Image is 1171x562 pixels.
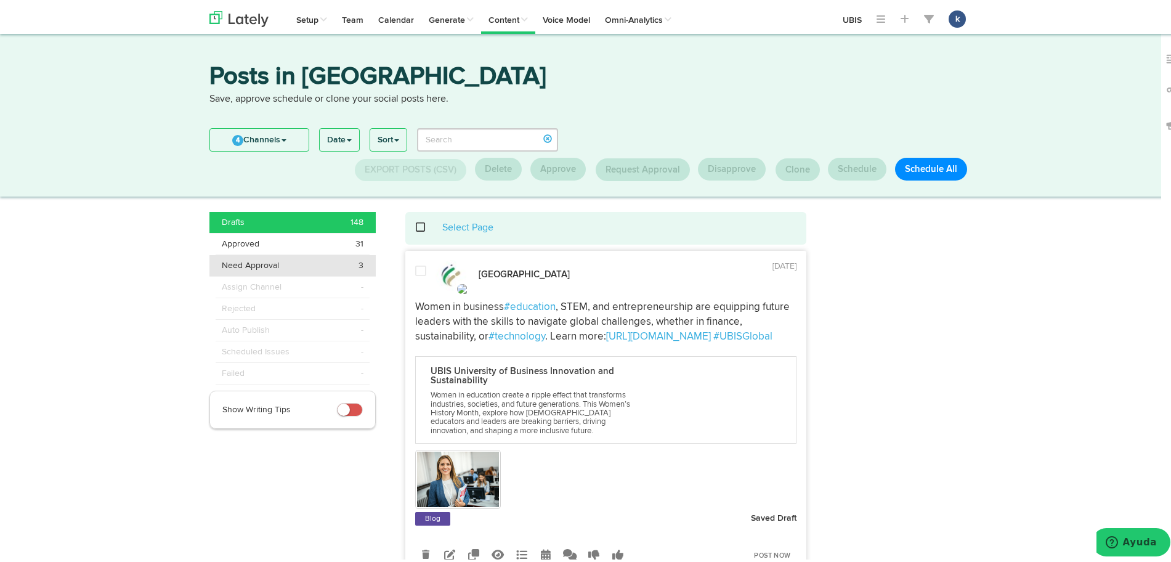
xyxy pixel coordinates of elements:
[415,299,504,309] span: Women in business
[222,299,256,312] span: Rejected
[423,510,443,522] a: Blog
[361,321,363,333] span: -
[222,256,279,269] span: Need Approval
[431,364,642,382] p: UBIS University of Business Innovation and Sustainability
[475,155,522,177] button: Delete
[361,278,363,290] span: -
[596,155,690,178] button: Request Approval
[415,299,792,339] span: , STEM, and entrepreneurship are equipping future leaders with the skills to navigate global chal...
[417,125,558,149] input: Search
[361,343,363,355] span: -
[442,220,493,230] a: Select Page
[222,321,270,333] span: Auto Publish
[436,257,466,288] img: LSGxZeQS_normal.jpg
[232,132,243,143] span: 4
[431,388,630,431] span: Women in education create a ripple effect that transforms industries, societies, and future gener...
[210,126,309,148] a: 4Channels
[785,162,810,171] span: Clone
[479,267,570,276] strong: [GEOGRAPHIC_DATA]
[606,162,680,171] span: Request Approval
[488,328,545,339] a: #technology
[772,259,796,267] time: [DATE]
[713,328,772,339] a: #UBISGlobal
[776,155,820,178] button: Clone
[606,328,711,339] a: [URL][DOMAIN_NAME]
[209,62,973,89] h3: Posts in [GEOGRAPHIC_DATA]
[370,126,407,148] a: Sort
[222,364,245,377] span: Failed
[504,299,556,309] a: #education
[355,235,363,247] span: 31
[748,544,796,561] a: Post Now
[895,155,967,177] button: Schedule All
[222,343,290,355] span: Scheduled Issues
[355,156,466,178] button: Export Posts (CSV)
[361,364,363,377] span: -
[359,256,363,269] span: 3
[361,299,363,312] span: -
[209,8,269,24] img: logo_lately_bg_light.svg
[350,213,363,226] span: 148
[417,449,499,504] img: K2Q0UqMORsiBuVkuQYRP
[698,155,766,177] button: Disapprove
[530,155,586,177] button: Approve
[320,126,359,148] a: Date
[828,155,886,177] button: Schedule
[209,89,973,104] p: Save, approve schedule or clone your social posts here.
[545,328,606,339] span: . Learn more:
[751,511,796,519] strong: Saved Draft
[222,402,291,411] span: Show Writing Tips
[1096,525,1170,556] iframe: Abre un widget desde donde se puede obtener más información
[949,7,966,25] button: k
[222,213,245,226] span: Drafts
[222,235,259,247] span: Approved
[456,280,471,292] img: twitter-x.svg
[222,278,282,290] span: Assign Channel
